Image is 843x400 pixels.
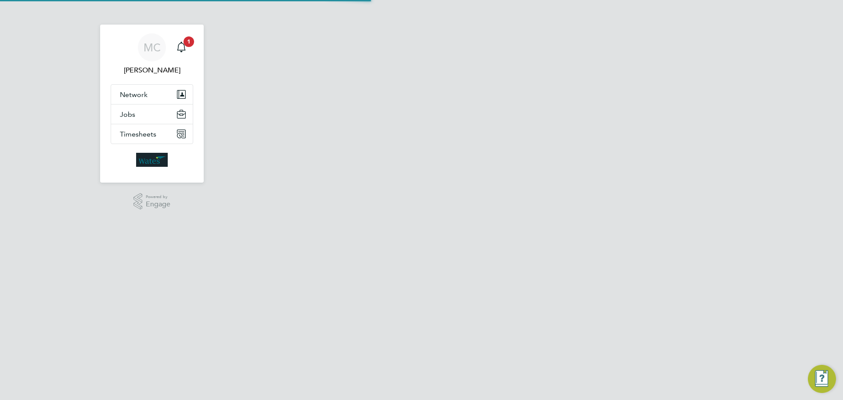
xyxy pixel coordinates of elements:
img: wates-logo-retina.png [136,153,168,167]
span: Engage [146,201,170,208]
button: Network [111,85,193,104]
a: Powered byEngage [133,193,171,210]
span: Powered by [146,193,170,201]
span: Martin Chivers [111,65,193,76]
span: 1 [184,36,194,47]
span: Jobs [120,110,135,119]
nav: Main navigation [100,25,204,183]
button: Jobs [111,105,193,124]
a: Go to home page [111,153,193,167]
button: Engage Resource Center [808,365,836,393]
span: Network [120,90,148,99]
span: MC [144,42,161,53]
a: 1 [173,33,190,61]
button: Timesheets [111,124,193,144]
a: MC[PERSON_NAME] [111,33,193,76]
span: Timesheets [120,130,156,138]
